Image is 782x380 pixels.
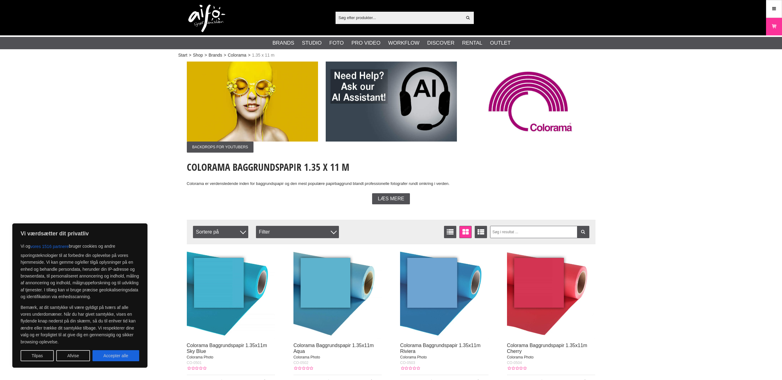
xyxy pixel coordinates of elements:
a: Brands [273,39,294,47]
a: Rental [462,39,482,47]
span: Colorama Photo [293,355,320,359]
button: Afvise [56,350,90,361]
p: Vi og bruger cookies og andre sporingsteknologier til at forbedre din oplevelse på vores hjemmesi... [21,241,139,300]
span: CO-0504 [507,361,522,365]
span: Colorama Photo [507,355,534,359]
a: Colorama Baggrundspapir 1.35x11m Riviera [400,343,480,354]
img: logo.png [188,5,225,32]
p: Vi værdsætter dit privatliv [21,230,139,237]
span: CO-0502 [293,361,308,365]
a: Workflow [388,39,419,47]
div: Kundebedømmelse: 0 [400,366,420,371]
div: Kundebedømmelse: 0 [293,366,313,371]
a: Colorama Baggrundspapir 1.35x11m Sky Blue [187,343,267,354]
span: CO-0501 [187,361,202,365]
a: Udvid liste [475,226,487,238]
a: Brands [209,52,222,58]
span: Backdrops for YouTubers [187,142,254,153]
a: Discover [427,39,454,47]
span: > [204,52,207,58]
a: Start [178,52,187,58]
button: Tilpas [21,350,54,361]
span: > [248,52,250,58]
img: Colorama Baggrundspapir 1.35x11m Cherry [507,250,595,339]
span: CO-0503 [400,361,415,365]
a: Shop [193,52,203,58]
img: Colorama Baggrundspapir 1.35x11m Aqua [293,250,382,339]
a: Outlet [490,39,511,47]
a: Filtrer [577,226,589,238]
button: vores 1516 partnere [30,241,69,252]
div: Vi værdsætter dit privatliv [12,223,147,368]
span: Læs mere [378,196,404,202]
span: Colorama Photo [187,355,214,359]
a: Colorama Baggrundspapir 1.35x11m Aqua [293,343,374,354]
a: Studio [302,39,322,47]
img: Colorama Baggrundspapir 1.35x11m Sky Blue [187,250,275,339]
a: Vinduevisning [459,226,472,238]
a: Colorama [228,52,246,58]
span: > [189,52,191,58]
input: Søg i resultat ... [490,226,589,238]
img: Annonce:003 ban-elin-AIelin.jpg [326,62,457,142]
a: Foto [329,39,344,47]
input: Søg efter produkter... [336,13,462,22]
p: Bemærk, at dit samtykke vil være gyldigt på tværs af alle vores underdomæner. Når du har givet sa... [21,304,139,345]
span: Sortere på [193,226,248,238]
div: Kundebedømmelse: 0 [507,366,527,371]
p: Colorama er verdensledende inden for baggrundspapir og den mest populære papirbaggrund blandt pro... [187,181,595,187]
button: Accepter alle [92,350,139,361]
div: Filter [256,226,339,238]
a: Pro Video [352,39,380,47]
a: Colorama Baggrundspapir 1.35x11m Cherry [507,343,587,354]
a: Vis liste [444,226,456,238]
img: Annonce:001 ban-colorama-logga.jpg [465,62,596,142]
a: Annonce:002 ban-colorama-yellow001.jpgBackdrops for YouTubers [187,62,318,153]
span: Colorama Photo [400,355,427,359]
img: Annonce:002 ban-colorama-yellow001.jpg [187,62,318,142]
span: 1.35 x 11 m [252,52,274,58]
span: > [224,52,226,58]
img: Colorama Baggrundspapir 1.35x11m Riviera [400,250,489,339]
div: Kundebedømmelse: 0 [187,366,206,371]
h1: Colorama Baggrundspapir 1.35 x 11 m [187,160,595,174]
